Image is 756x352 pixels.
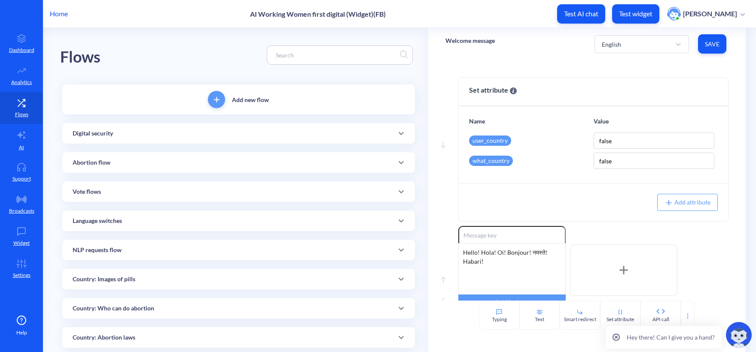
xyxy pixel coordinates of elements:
[62,240,415,260] div: NLP requests flow
[458,243,566,295] div: Hello! Hola! Oi! Bonjour! नमस्ते! Habari!
[535,316,544,323] div: Text
[73,187,101,196] p: Vote flows
[469,85,517,95] span: Set attribute
[15,111,28,118] p: Flows
[73,217,122,226] p: Language switches
[50,9,68,19] p: Home
[73,246,122,255] p: NLP requests flow
[271,50,400,60] input: Search
[73,333,135,342] p: Country: Abortion laws
[13,271,30,279] p: Settings
[445,36,495,45] p: Welcome message
[594,132,714,149] input: none
[232,95,269,104] p: Add new flow
[652,316,669,323] div: API call
[62,152,415,173] div: Abortion flow
[73,129,113,138] p: Digital security
[667,7,681,21] img: user photo
[469,117,590,126] p: Name
[469,156,513,166] div: what_country
[726,322,752,348] img: copilot-icon.svg
[663,6,749,21] button: user photo[PERSON_NAME]
[564,316,596,323] div: Smart redirect
[9,207,34,215] p: Broadcasts
[19,144,24,151] p: AI
[62,327,415,348] div: Country: Abortion laws
[62,211,415,231] div: Language switches
[12,175,31,183] p: Support
[594,117,714,126] p: Value
[458,295,566,310] div: Add button
[665,199,710,206] span: Add attribute
[492,316,507,323] div: Typing
[11,78,32,86] p: Analytics
[16,329,27,337] span: Help
[250,10,386,18] p: AI Working Women first digital (Widget)(FB)
[612,4,659,24] button: Test widget
[607,316,634,323] div: Set attribute
[557,4,605,24] button: Test AI chat
[62,123,415,144] div: Digital security
[208,91,225,108] button: add
[73,304,154,313] p: Country: Who can do abortion
[683,9,737,18] p: [PERSON_NAME]
[705,40,719,48] span: Save
[13,239,30,247] p: Widget
[73,275,135,284] p: Country: Images of pills
[62,181,415,202] div: Vote flows
[602,39,621,48] div: English
[9,46,34,54] p: Dashboard
[698,34,726,54] button: Save
[458,226,566,243] input: Message key
[594,153,714,169] input: none
[62,269,415,289] div: Country: Images of pills
[60,45,101,69] div: Flows
[619,9,652,18] p: Test widget
[73,158,110,167] p: Abortion flow
[564,9,598,18] p: Test AI chat
[627,333,715,342] p: Hey there! Can I give you a hand?
[62,298,415,319] div: Country: Who can do abortion
[469,135,511,146] div: user_country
